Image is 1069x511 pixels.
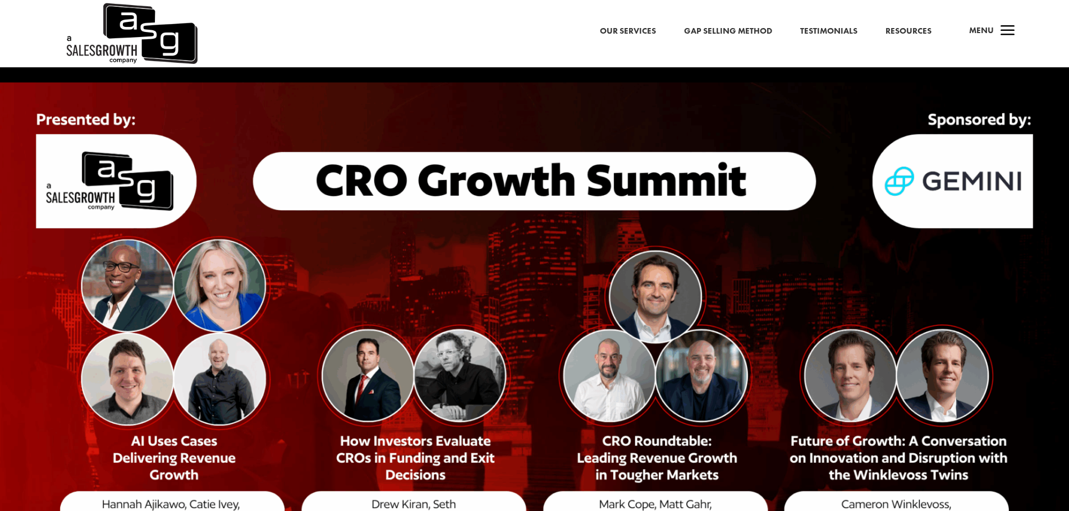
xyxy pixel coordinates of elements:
[997,20,1019,43] span: a
[800,24,857,39] a: Testimonials
[886,24,932,39] a: Resources
[600,24,656,39] a: Our Services
[969,25,994,36] span: Menu
[684,24,772,39] a: Gap Selling Method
